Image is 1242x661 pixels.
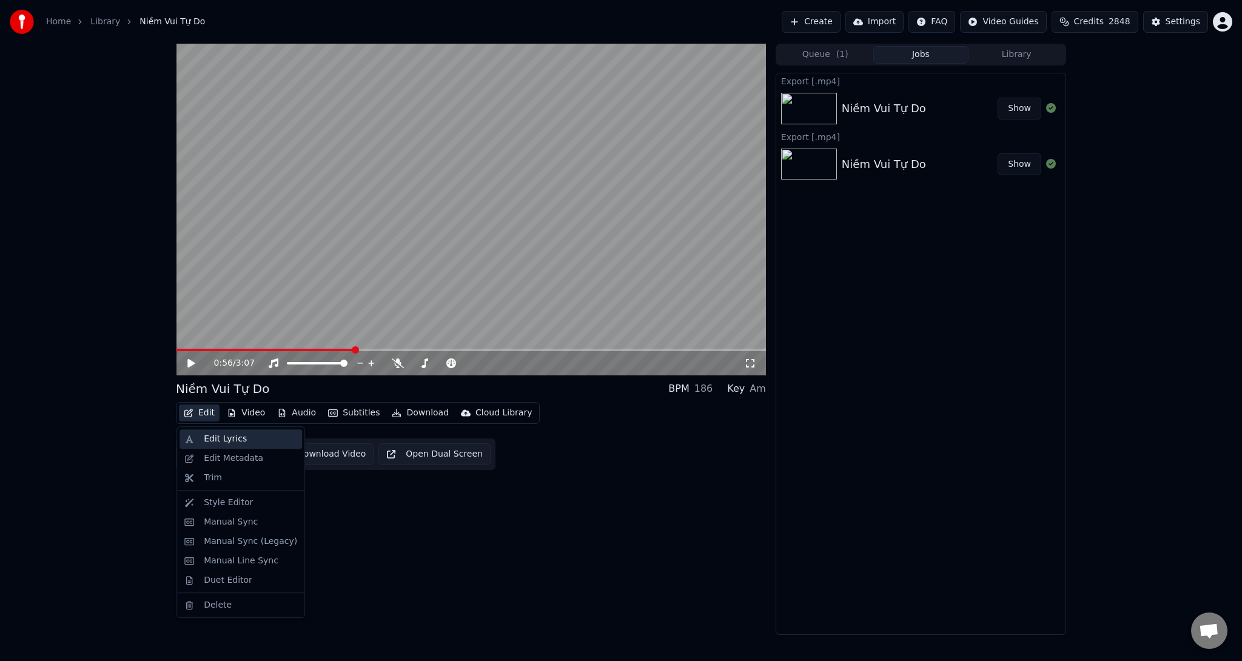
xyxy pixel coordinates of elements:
[204,452,263,465] div: Edit Metadata
[46,16,71,28] a: Home
[275,443,374,465] button: Download Video
[842,100,926,117] div: Niềm Vui Tự Do
[204,516,258,528] div: Manual Sync
[179,404,220,421] button: Edit
[378,443,491,465] button: Open Dual Screen
[1166,16,1200,28] div: Settings
[845,11,904,33] button: Import
[727,381,745,396] div: Key
[387,404,454,421] button: Download
[176,380,269,397] div: Niềm Vui Tự Do
[222,404,270,421] button: Video
[204,555,278,567] div: Manual Line Sync
[1109,16,1130,28] span: 2848
[214,357,233,369] span: 0:56
[668,381,689,396] div: BPM
[842,156,926,173] div: Niềm Vui Tự Do
[139,16,205,28] span: Niềm Vui Tự Do
[836,49,848,61] span: ( 1 )
[776,129,1066,144] div: Export [.mp4]
[776,73,1066,88] div: Export [.mp4]
[694,381,713,396] div: 186
[475,407,532,419] div: Cloud Library
[323,404,384,421] button: Subtitles
[873,46,969,64] button: Jobs
[204,472,222,484] div: Trim
[960,11,1046,33] button: Video Guides
[204,599,232,611] div: Delete
[1143,11,1208,33] button: Settings
[998,98,1041,119] button: Show
[236,357,255,369] span: 3:07
[46,16,205,28] nav: breadcrumb
[1074,16,1104,28] span: Credits
[204,433,247,445] div: Edit Lyrics
[204,574,252,586] div: Duet Editor
[750,381,766,396] div: Am
[1191,612,1227,649] div: Open chat
[777,46,873,64] button: Queue
[204,497,253,509] div: Style Editor
[90,16,120,28] a: Library
[1052,11,1138,33] button: Credits2848
[968,46,1064,64] button: Library
[998,153,1041,175] button: Show
[204,535,297,548] div: Manual Sync (Legacy)
[272,404,321,421] button: Audio
[782,11,841,33] button: Create
[908,11,955,33] button: FAQ
[214,357,243,369] div: /
[10,10,34,34] img: youka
